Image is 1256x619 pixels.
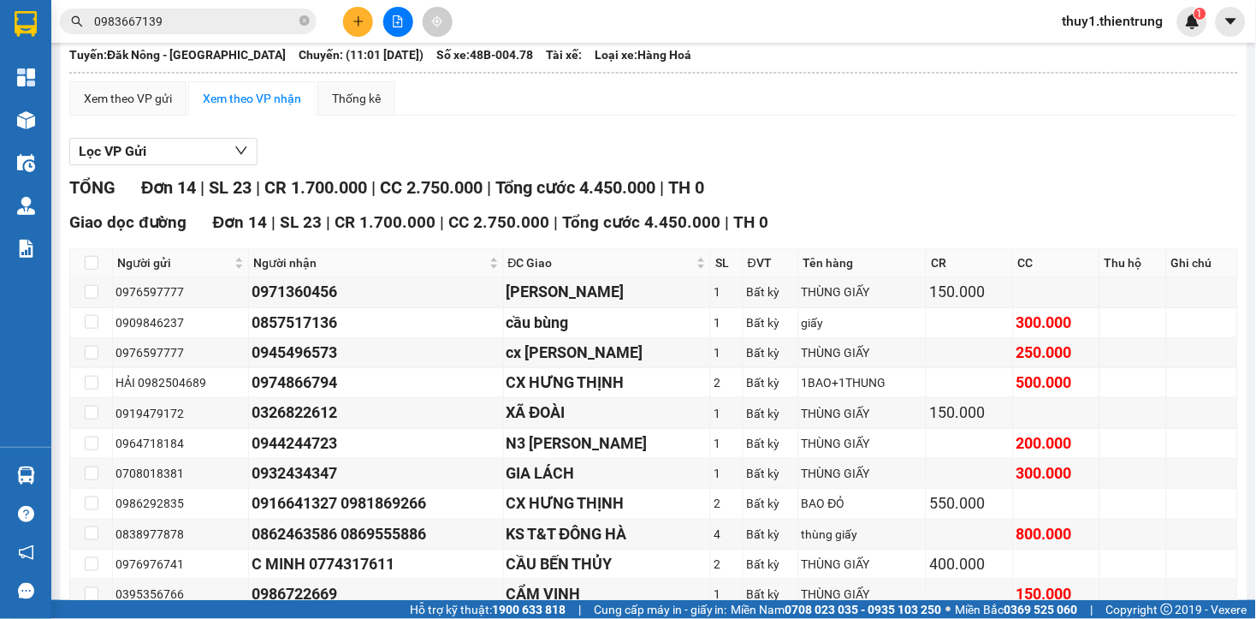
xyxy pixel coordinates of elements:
span: Hỗ trợ kỹ thuật: [410,600,566,619]
div: giấy [802,313,923,332]
b: Tuyến: Đăk Nông - [GEOGRAPHIC_DATA] [69,48,286,62]
th: Ghi chú [1167,249,1238,277]
span: | [578,600,581,619]
div: Bất kỳ [746,283,796,301]
span: aim [431,15,443,27]
div: Bất kỳ [746,404,796,423]
div: 1 [714,343,740,362]
div: 0976597777 [116,283,246,301]
th: SL [711,249,744,277]
span: Miền Nam [732,600,942,619]
div: 0986292835 [116,494,246,513]
div: [PERSON_NAME] [507,280,708,304]
button: plus [343,7,373,37]
div: 0919479172 [116,404,246,423]
div: 0964718184 [116,434,246,453]
span: SL 23 [209,177,252,198]
span: | [326,212,330,232]
div: THÙNG GIẤY [802,585,923,604]
div: 0857517136 [252,311,500,335]
div: CX HƯNG THỊNH [507,491,708,515]
div: cx [PERSON_NAME] [507,341,708,365]
span: message [18,583,34,599]
button: Lọc VP Gửi [69,138,258,165]
strong: 0369 525 060 [1004,603,1078,616]
div: HẢI 0982504689 [116,373,246,392]
span: Đơn 14 [141,177,196,198]
th: CR [927,249,1013,277]
div: BAO ĐỎ [802,494,923,513]
div: 1 [714,283,740,301]
div: 800.000 [1016,522,1097,546]
span: notification [18,545,34,561]
b: Nhà xe Thiên Trung [68,14,154,117]
span: | [440,212,444,232]
div: THÙNG GIẤY [802,555,923,574]
span: SL 23 [280,212,322,232]
div: 0909846237 [116,313,246,332]
div: Bất kỳ [746,494,796,513]
span: CR 1.700.000 [335,212,435,232]
span: ĐC Giao [508,253,693,272]
span: Số xe: 48B-004.78 [436,45,533,64]
div: Bất kỳ [746,555,796,574]
strong: 0708 023 035 - 0935 103 250 [785,603,942,616]
th: Thu hộ [1100,249,1167,277]
button: caret-down [1216,7,1246,37]
div: 0945496573 [252,341,500,365]
th: ĐVT [744,249,799,277]
div: 0862463586 0869555886 [252,522,500,546]
div: cầu bùng [507,311,708,335]
b: [DOMAIN_NAME] [227,14,413,42]
div: Bất kỳ [746,343,796,362]
span: | [487,177,491,198]
div: 1 [714,464,740,483]
div: 1 [714,313,740,332]
img: warehouse-icon [17,197,35,215]
div: CẨM VỊNH [507,582,708,606]
span: Người nhận [253,253,485,272]
span: Miền Bắc [956,600,1078,619]
strong: 1900 633 818 [492,603,566,616]
div: 2 [714,373,740,392]
div: thùng giấy [802,525,923,544]
div: 0708018381 [116,464,246,483]
span: Tài xế: [546,45,582,64]
div: 0976976741 [116,555,246,574]
h2: VP Nhận: VP Nước Ngầm [90,122,413,230]
div: Bất kỳ [746,373,796,392]
div: CX HƯNG THỊNH [507,371,708,395]
div: 1 [714,585,740,604]
span: Lọc VP Gửi [79,140,146,162]
div: 0944244723 [252,432,500,455]
button: file-add [383,7,413,37]
th: CC [1014,249,1100,277]
div: Bất kỳ [746,434,796,453]
span: Cung cấp máy in - giấy in: [594,600,727,619]
span: CR 1.700.000 [264,177,367,198]
button: aim [423,7,453,37]
div: Xem theo VP nhận [203,89,301,108]
div: 300.000 [1016,461,1097,485]
span: down [234,144,248,158]
th: Tên hàng [799,249,927,277]
span: thuy1.thientrung [1049,10,1177,32]
img: logo-vxr [15,11,37,37]
div: THÙNG GIẤY [802,283,923,301]
div: 0971360456 [252,280,500,304]
img: icon-new-feature [1185,14,1200,29]
div: Bất kỳ [746,525,796,544]
div: Bất kỳ [746,585,796,604]
span: TH 0 [733,212,768,232]
span: caret-down [1223,14,1239,29]
span: Chuyến: (11:01 [DATE]) [299,45,424,64]
div: GIA LÁCH [507,461,708,485]
span: | [200,177,204,198]
div: XÃ ĐOÀI [507,401,708,425]
span: TH 0 [668,177,704,198]
img: warehouse-icon [17,467,35,485]
span: | [271,212,275,232]
span: search [71,15,83,27]
span: close-circle [299,15,310,26]
div: 250.000 [1016,341,1097,365]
